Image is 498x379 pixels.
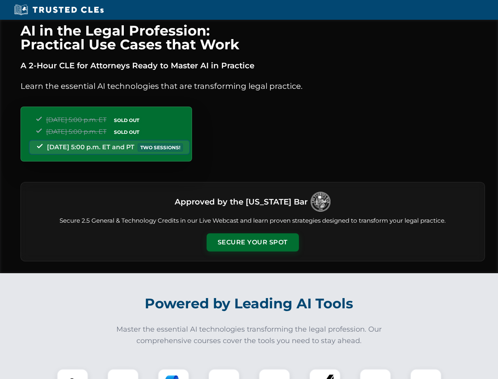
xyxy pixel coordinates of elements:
span: SOLD OUT [111,116,142,124]
h3: Approved by the [US_STATE] Bar [175,195,308,209]
button: Secure Your Spot [207,233,299,251]
span: SOLD OUT [111,128,142,136]
span: [DATE] 5:00 p.m. ET [46,116,106,124]
span: [DATE] 5:00 p.m. ET [46,128,106,135]
h1: AI in the Legal Profession: Practical Use Cases that Work [21,24,485,51]
p: Master the essential AI technologies transforming the legal profession. Our comprehensive courses... [111,324,387,347]
p: Learn the essential AI technologies that are transforming legal practice. [21,80,485,92]
p: Secure 2.5 General & Technology Credits in our Live Webcast and learn proven strategies designed ... [30,216,475,225]
img: Logo [311,192,330,212]
h2: Powered by Leading AI Tools [31,290,468,317]
img: Trusted CLEs [12,4,106,16]
p: A 2-Hour CLE for Attorneys Ready to Master AI in Practice [21,59,485,72]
